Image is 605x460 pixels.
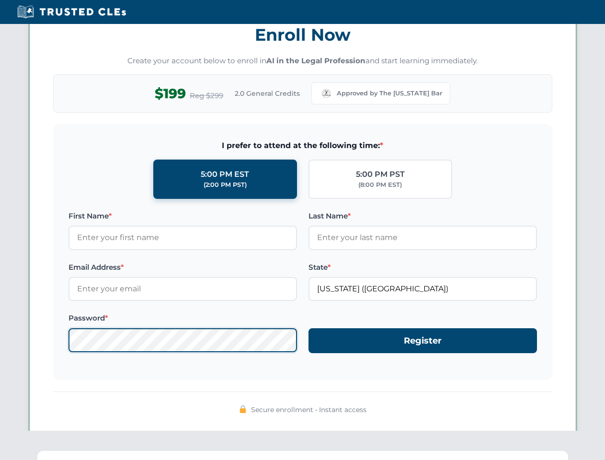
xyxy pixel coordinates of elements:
input: Enter your email [68,277,297,301]
div: (8:00 PM EST) [358,180,402,190]
div: 5:00 PM PST [356,168,405,181]
span: I prefer to attend at the following time: [68,139,537,152]
label: State [308,262,537,273]
h3: Enroll Now [53,20,552,50]
div: 5:00 PM EST [201,168,249,181]
span: Reg $299 [190,90,223,102]
input: Missouri (MO) [308,277,537,301]
label: Last Name [308,210,537,222]
span: Secure enrollment • Instant access [251,404,366,415]
img: Trusted CLEs [14,5,129,19]
img: Missouri Bar [320,87,333,100]
label: First Name [68,210,297,222]
input: Enter your first name [68,226,297,250]
strong: AI in the Legal Profession [266,56,365,65]
label: Email Address [68,262,297,273]
input: Enter your last name [308,226,537,250]
div: (2:00 PM PST) [204,180,247,190]
button: Register [308,328,537,354]
label: Password [68,312,297,324]
span: Approved by The [US_STATE] Bar [337,89,442,98]
span: 2.0 General Credits [235,88,300,99]
p: Create your account below to enroll in and start learning immediately. [53,56,552,67]
img: 🔒 [239,405,247,413]
span: $199 [155,83,186,104]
